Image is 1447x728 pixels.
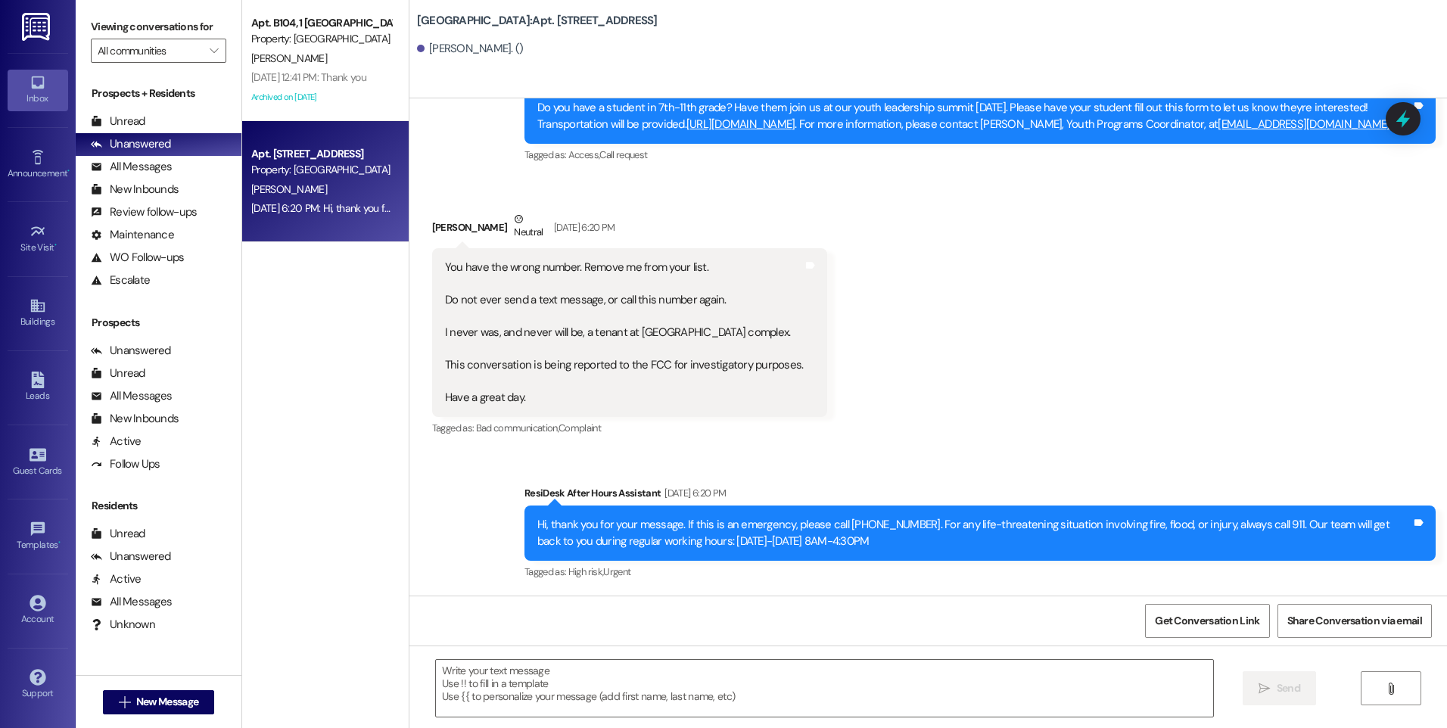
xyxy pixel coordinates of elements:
label: Viewing conversations for [91,15,226,39]
span: • [54,240,57,250]
b: [GEOGRAPHIC_DATA]: Apt. [STREET_ADDRESS] [417,13,658,29]
div: New Inbounds [91,411,179,427]
div: All Messages [91,159,172,175]
span: [PERSON_NAME] [251,51,327,65]
span: [PERSON_NAME] [251,182,327,196]
div: Residents [76,498,241,514]
div: Do you have a student in 7th-11th grade? Have them join us at our youth leadership summit [DATE].... [537,100,1411,132]
div: Prospects + Residents [76,86,241,101]
div: Active [91,434,142,450]
span: • [67,166,70,176]
div: All Messages [91,594,172,610]
input: All communities [98,39,202,63]
button: Share Conversation via email [1277,604,1432,638]
div: Neutral [511,211,546,243]
span: Share Conversation via email [1287,613,1422,629]
div: [DATE] 6:20 PM [661,485,726,501]
span: Complaint [559,422,601,434]
div: Maintenance [91,227,174,243]
div: [DATE] 6:20 PM: Hi, thank you for your message. If this is an emergency, please call [PHONE_NUMBE... [251,201,1417,215]
a: Buildings [8,293,68,334]
div: Escalate [91,272,150,288]
div: Unread [91,114,145,129]
span: Get Conversation Link [1155,613,1259,629]
a: Leads [8,367,68,408]
div: Hi, thank you for your message. If this is an emergency, please call [PHONE_NUMBER]. For any life... [537,517,1411,549]
div: Unanswered [91,136,171,152]
img: ResiDesk Logo [22,13,53,41]
div: WO Follow-ups [91,250,184,266]
div: Property: [GEOGRAPHIC_DATA] [251,31,391,47]
div: [DATE] 6:20 PM [550,219,615,235]
div: [PERSON_NAME]. () [417,41,524,57]
div: Active [91,571,142,587]
a: [EMAIL_ADDRESS][DOMAIN_NAME] [1218,117,1389,132]
div: Past + Future Residents [76,659,241,675]
div: Follow Ups [91,456,160,472]
span: Access , [568,148,599,161]
div: Apt. B104, 1 [GEOGRAPHIC_DATA] [251,15,391,31]
a: Support [8,664,68,705]
div: Archived on [DATE] [250,88,393,107]
a: Guest Cards [8,442,68,483]
span: Bad communication , [476,422,559,434]
div: You have the wrong number. Remove me from your list. Do not ever send a text message, or call thi... [445,260,804,406]
div: Tagged as: [524,144,1436,166]
i:  [1259,683,1270,695]
div: Unanswered [91,343,171,359]
div: Unread [91,366,145,381]
i:  [210,45,218,57]
button: New Message [103,690,215,714]
i:  [1385,683,1396,695]
div: New Inbounds [91,182,179,198]
span: Urgent [603,565,630,578]
div: Unread [91,526,145,542]
a: Account [8,590,68,631]
div: Unknown [91,617,155,633]
span: Call request [599,148,647,161]
div: Tagged as: [524,561,1436,583]
div: ResiDesk After Hours Assistant [524,485,1436,506]
span: • [58,537,61,548]
i:  [119,696,130,708]
div: Tagged as: [432,417,828,439]
button: Get Conversation Link [1145,604,1269,638]
div: Prospects [76,315,241,331]
span: High risk , [568,565,604,578]
div: Apt. [STREET_ADDRESS] [251,146,391,162]
div: All Messages [91,388,172,404]
span: Send [1277,680,1300,696]
a: [URL][DOMAIN_NAME] [686,117,795,132]
div: [PERSON_NAME] [432,211,828,248]
button: Send [1243,671,1316,705]
div: Property: [GEOGRAPHIC_DATA] [251,162,391,178]
a: Templates • [8,516,68,557]
a: Site Visit • [8,219,68,260]
div: Review follow-ups [91,204,197,220]
a: Inbox [8,70,68,110]
div: Unanswered [91,549,171,565]
div: [DATE] 12:41 PM: Thank you [251,70,366,84]
span: New Message [136,694,198,710]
